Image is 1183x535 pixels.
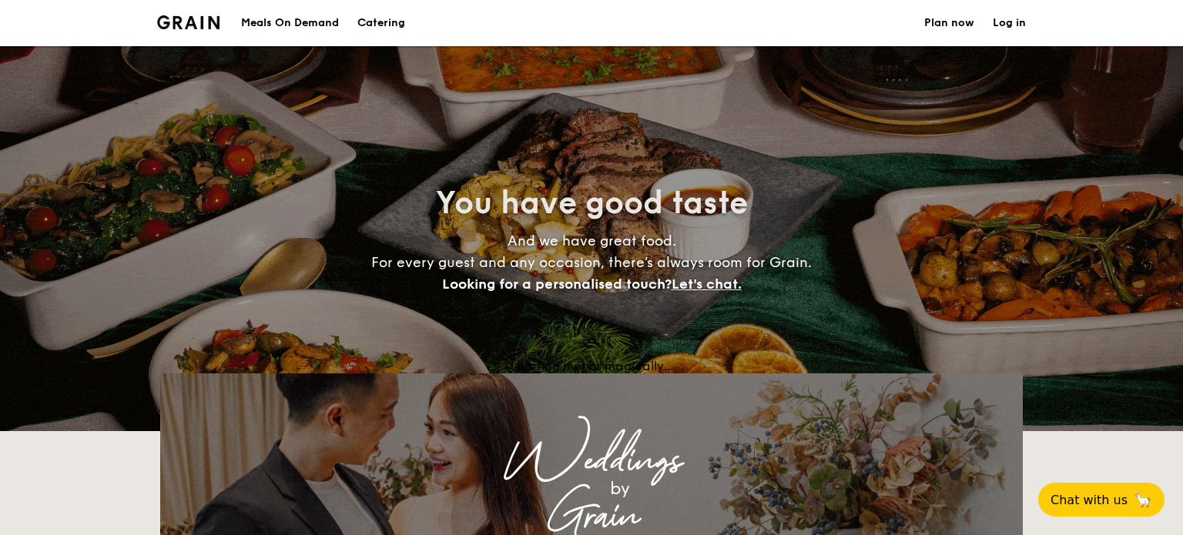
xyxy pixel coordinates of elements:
div: Loading menus magically... [160,359,1023,373]
a: Logotype [157,15,220,29]
span: Let's chat. [672,276,742,293]
span: 🦙 [1134,491,1152,509]
div: Grain [296,503,887,530]
button: Chat with us🦙 [1038,483,1165,517]
div: by [353,475,887,503]
img: Grain [157,15,220,29]
div: Weddings [296,447,887,475]
span: Chat with us [1051,493,1128,507]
